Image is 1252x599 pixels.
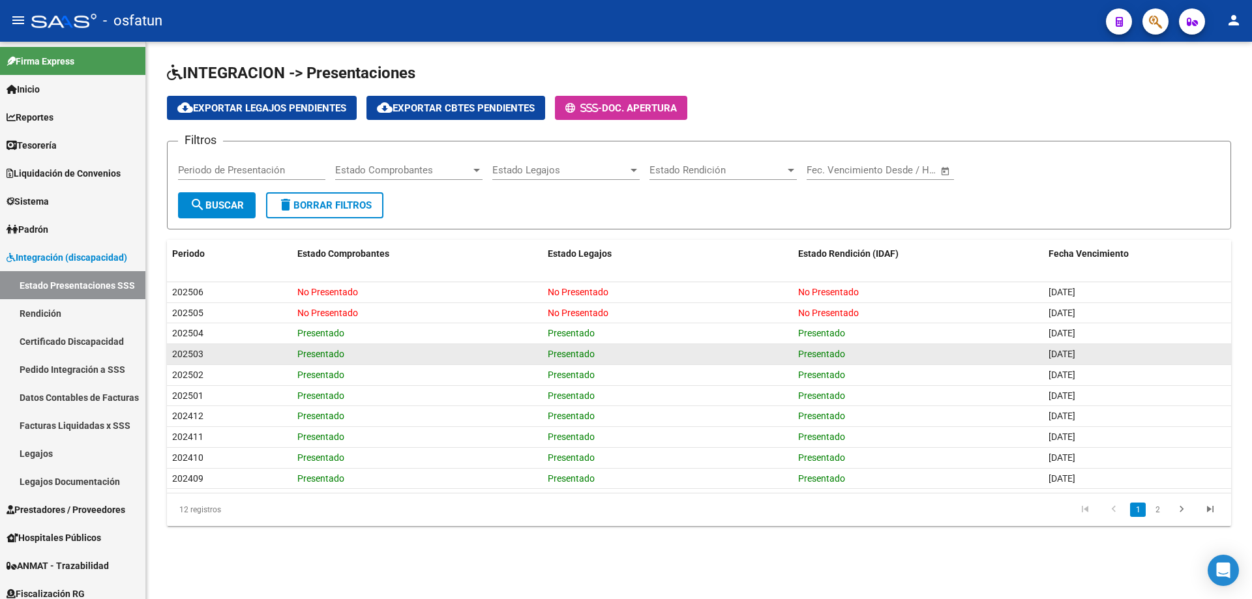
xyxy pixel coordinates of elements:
span: Presentado [297,411,344,421]
span: Presentado [548,349,595,359]
span: [DATE] [1049,370,1075,380]
span: 202504 [172,328,203,338]
datatable-header-cell: Fecha Vencimiento [1043,240,1231,268]
span: [DATE] [1049,390,1075,401]
span: ANMAT - Trazabilidad [7,559,109,573]
div: Open Intercom Messenger [1208,555,1239,586]
span: Doc. Apertura [602,102,677,114]
datatable-header-cell: Estado Legajos [543,240,793,268]
datatable-header-cell: Periodo [167,240,292,268]
span: Estado Rendición (IDAF) [798,248,899,259]
span: Presentado [548,452,595,463]
span: INTEGRACION -> Presentaciones [167,64,415,82]
span: Presentado [548,473,595,484]
span: - [565,102,602,114]
span: Presentado [798,328,845,338]
span: - osfatun [103,7,162,35]
span: Buscar [190,199,244,211]
span: Presentado [548,390,595,401]
mat-icon: cloud_download [177,100,193,115]
a: go to first page [1073,503,1097,517]
span: Inicio [7,82,40,96]
a: 1 [1130,503,1146,517]
input: Fecha inicio [807,164,859,176]
span: Presentado [798,411,845,421]
div: 12 registros [167,493,378,526]
span: Firma Express [7,54,74,68]
span: Presentado [798,431,845,442]
span: No Presentado [548,308,608,318]
button: Exportar Cbtes Pendientes [366,96,545,120]
input: Fecha fin [871,164,934,176]
li: page 1 [1128,499,1148,521]
span: Periodo [172,248,205,259]
li: page 2 [1148,499,1167,521]
span: Presentado [297,431,344,442]
span: Liquidación de Convenios [7,166,121,181]
span: Presentado [798,349,845,359]
span: Padrón [7,222,48,237]
span: Presentado [297,349,344,359]
a: go to next page [1169,503,1194,517]
button: Buscar [178,192,256,218]
span: Presentado [548,328,595,338]
span: Fecha Vencimiento [1049,248,1129,259]
span: Hospitales Públicos [7,531,101,545]
span: 202409 [172,473,203,484]
span: [DATE] [1049,431,1075,442]
mat-icon: person [1226,12,1242,28]
span: 202501 [172,390,203,401]
span: No Presentado [798,308,859,318]
span: Estado Comprobantes [335,164,471,176]
span: Presentado [548,431,595,442]
span: [DATE] [1049,349,1075,359]
span: Presentado [548,370,595,380]
span: 202410 [172,452,203,463]
mat-icon: cloud_download [377,100,393,115]
button: Open calendar [938,164,953,179]
span: 202412 [172,411,203,421]
span: Estado Legajos [492,164,628,176]
span: [DATE] [1049,473,1075,484]
mat-icon: menu [10,12,26,28]
span: Integración (discapacidad) [7,250,127,265]
span: Prestadores / Proveedores [7,503,125,517]
span: Borrar Filtros [278,199,372,211]
mat-icon: delete [278,197,293,212]
button: Borrar Filtros [266,192,383,218]
button: Exportar Legajos Pendientes [167,96,357,120]
datatable-header-cell: Estado Comprobantes [292,240,543,268]
span: No Presentado [798,287,859,297]
span: Presentado [798,390,845,401]
span: Exportar Legajos Pendientes [177,102,346,114]
span: [DATE] [1049,308,1075,318]
span: 202502 [172,370,203,380]
button: -Doc. Apertura [555,96,687,120]
span: Estado Rendición [649,164,785,176]
span: Presentado [297,328,344,338]
h3: Filtros [178,131,223,149]
span: 202506 [172,287,203,297]
span: Tesorería [7,138,57,153]
span: Presentado [297,452,344,463]
span: Presentado [297,390,344,401]
a: go to last page [1198,503,1223,517]
span: Exportar Cbtes Pendientes [377,102,535,114]
span: [DATE] [1049,287,1075,297]
span: 202505 [172,308,203,318]
span: 202411 [172,431,203,442]
span: [DATE] [1049,452,1075,463]
span: Presentado [798,370,845,380]
span: Reportes [7,110,53,124]
a: go to previous page [1101,503,1126,517]
span: No Presentado [548,287,608,297]
mat-icon: search [190,197,205,212]
a: 2 [1150,503,1165,517]
span: Estado Legajos [548,248,612,259]
datatable-header-cell: Estado Rendición (IDAF) [793,240,1043,268]
span: No Presentado [297,308,358,318]
span: Presentado [297,370,344,380]
span: 202503 [172,349,203,359]
span: Presentado [798,473,845,484]
span: Sistema [7,194,49,209]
